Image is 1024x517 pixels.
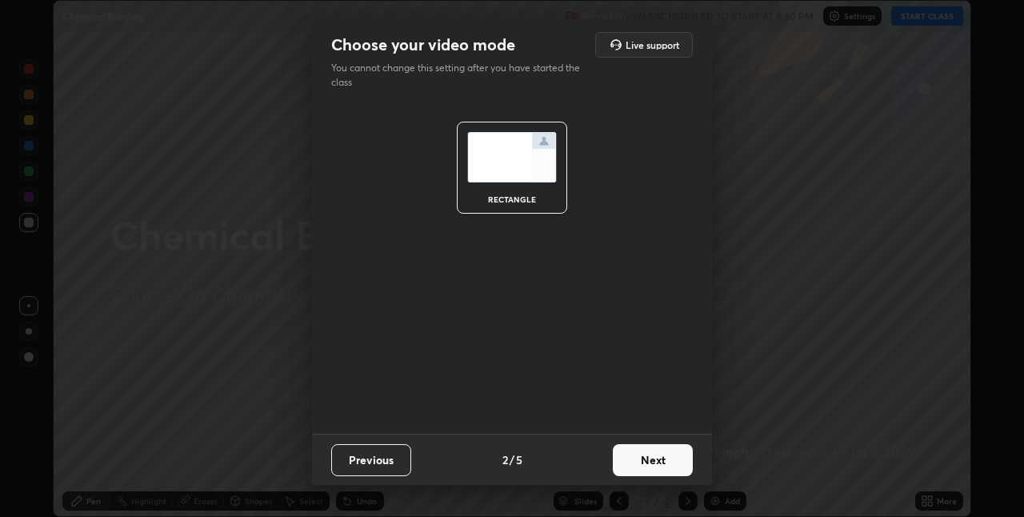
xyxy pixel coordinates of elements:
p: You cannot change this setting after you have started the class [331,61,590,90]
button: Next [613,444,693,476]
h2: Choose your video mode [331,34,515,55]
div: rectangle [480,195,544,203]
h5: Live support [626,40,679,50]
h4: 5 [516,451,522,468]
button: Previous [331,444,411,476]
h4: / [510,451,514,468]
img: normalScreenIcon.ae25ed63.svg [467,132,557,182]
h4: 2 [502,451,508,468]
